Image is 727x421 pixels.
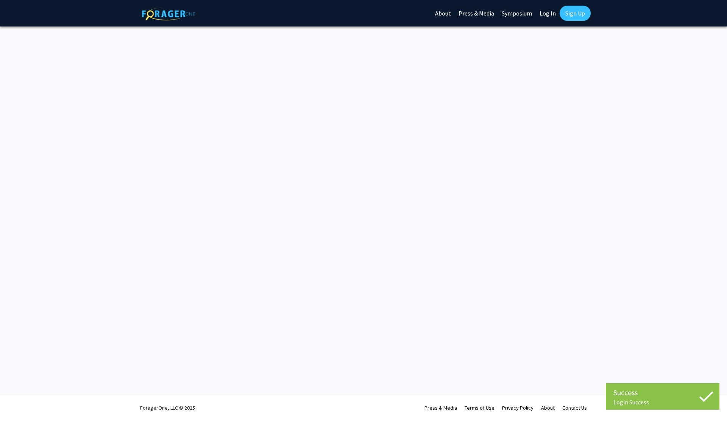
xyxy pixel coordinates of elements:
div: Success [613,387,712,398]
a: About [541,404,555,411]
a: Sign Up [560,6,591,21]
a: Terms of Use [465,404,495,411]
div: Login Success [613,398,712,406]
img: ForagerOne Logo [142,7,195,20]
a: Privacy Policy [502,404,534,411]
a: Contact Us [562,404,587,411]
a: Press & Media [424,404,457,411]
div: ForagerOne, LLC © 2025 [140,395,195,421]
